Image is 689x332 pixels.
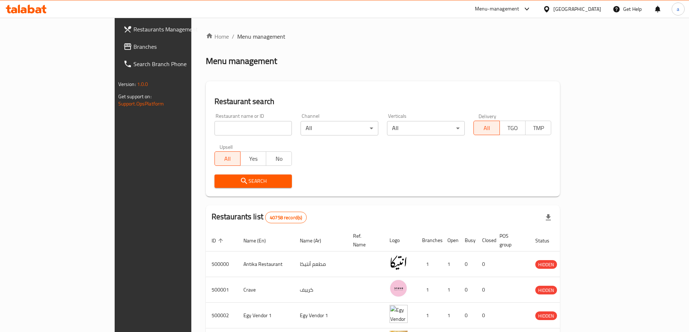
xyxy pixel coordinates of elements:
td: 1 [416,251,442,277]
th: Busy [459,229,476,251]
td: 0 [459,251,476,277]
label: Delivery [479,113,497,118]
span: Search Branch Phone [133,60,224,68]
div: [GEOGRAPHIC_DATA] [553,5,601,13]
div: Export file [540,209,557,226]
td: 1 [442,303,459,328]
nav: breadcrumb [206,32,560,41]
span: 1.0.0 [137,79,148,89]
td: Egy Vendor 1 [238,303,294,328]
span: a [677,5,679,13]
a: Branches [118,38,230,55]
input: Search for restaurant name or ID.. [214,121,292,135]
li: / [232,32,234,41]
div: Total records count [265,212,307,223]
span: TGO [503,123,523,133]
td: 1 [442,251,459,277]
td: 1 [442,277,459,303]
span: Yes [243,154,263,164]
button: Yes [240,151,266,166]
h2: Restaurant search [214,96,552,107]
td: كرييف [294,277,347,303]
span: POS group [499,232,521,249]
span: Name (En) [243,236,275,245]
span: Restaurants Management [133,25,224,34]
img: Antika Restaurant [390,254,408,272]
td: 0 [476,277,494,303]
h2: Menu management [206,55,277,67]
span: HIDDEN [535,260,557,269]
th: Open [442,229,459,251]
td: Antika Restaurant [238,251,294,277]
td: Crave [238,277,294,303]
span: 40758 record(s) [265,214,306,221]
td: 1 [416,277,442,303]
button: Search [214,174,292,188]
div: Menu-management [475,5,519,13]
td: Egy Vendor 1 [294,303,347,328]
span: All [218,154,238,164]
button: All [473,121,499,135]
span: Version: [118,79,136,89]
button: No [266,151,292,166]
td: 0 [476,251,494,277]
span: Search [220,177,286,186]
label: Upsell [220,144,233,149]
td: 0 [476,303,494,328]
td: 1 [416,303,442,328]
span: Status [535,236,559,245]
th: Closed [476,229,494,251]
span: HIDDEN [535,312,557,320]
td: 0 [459,303,476,328]
span: Branches [133,42,224,51]
a: Support.OpsPlatform [118,99,164,108]
th: Logo [384,229,416,251]
img: Egy Vendor 1 [390,305,408,323]
span: No [269,154,289,164]
img: Crave [390,279,408,297]
div: All [387,121,465,135]
td: مطعم أنتيكا [294,251,347,277]
span: Menu management [237,32,285,41]
span: Get support on: [118,92,152,101]
a: Search Branch Phone [118,55,230,73]
span: ID [212,236,225,245]
div: HIDDEN [535,260,557,269]
button: TMP [525,121,551,135]
a: Restaurants Management [118,21,230,38]
span: Ref. Name [353,232,375,249]
h2: Restaurants list [212,211,307,223]
div: All [301,121,378,135]
span: Name (Ar) [300,236,331,245]
button: TGO [499,121,526,135]
span: HIDDEN [535,286,557,294]
button: All [214,151,241,166]
th: Branches [416,229,442,251]
td: 0 [459,277,476,303]
span: TMP [528,123,548,133]
span: All [477,123,497,133]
